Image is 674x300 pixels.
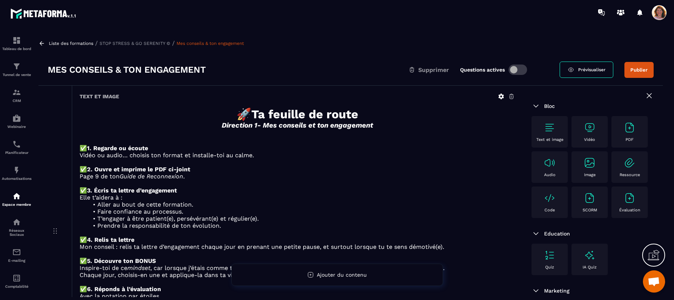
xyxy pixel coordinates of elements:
img: text-image no-wra [624,192,636,204]
a: Liste des formations [49,41,93,46]
img: formation [12,36,21,45]
a: schedulerschedulerPlanificateur [2,134,31,160]
img: text-image no-wra [584,192,596,204]
a: emailemailE-mailing [2,242,31,268]
p: PDF [626,137,634,142]
img: automations [12,114,21,123]
li: T’engager à être patient(e), persévérant(e) et régulier(e). [88,215,515,222]
li: Aller au bout de cette formation. [88,201,515,208]
strong: 2. Ouvre et imprime le PDF ci-joint [87,166,190,173]
a: formationformationTunnel de vente [2,56,31,82]
img: social-network [12,218,21,227]
strong: 3. Écris ta lettre d’engagement [87,187,177,194]
a: formationformationCRM [2,82,31,108]
p: Image [584,172,596,177]
img: automations [12,192,21,201]
p: Vidéo ou audio… choisis ton format et installe-toi au calme. [80,152,515,159]
h3: Mes conseils & ton engagement [48,64,206,76]
p: Réseaux Sociaux [2,228,31,237]
p: Code [544,208,555,212]
p: Vidéo [584,137,595,142]
p: ✅ [80,236,515,243]
img: automations [12,166,21,175]
p: SCORM [583,208,597,212]
strong: 4. Relis ta lettre [87,236,134,243]
p: Comptabilité [2,284,31,289]
img: arrow-down [532,102,540,111]
p: ✅ [80,166,515,173]
p: Planificateur [2,151,31,155]
img: scheduler [12,140,21,149]
img: text-image no-wra [544,122,556,133]
h1: 🚀 [80,107,515,121]
img: accountant [12,274,21,283]
p: ✅ [80,286,515,293]
p: ✅ [80,257,515,264]
p: CRM [2,99,31,103]
p: Chaque jour, choisis-en une et applique-la dans ta vie. [80,271,515,278]
img: arrow-down [532,286,540,295]
p: ✅ [80,145,515,152]
a: automationsautomationsEspace membre [2,186,31,212]
p: Audio [544,172,556,177]
img: text-image no-wra [584,157,596,169]
img: text-image no-wra [624,157,636,169]
strong: Ta feuille de route [251,107,358,121]
span: Marketing [544,288,570,294]
p: Elle t’aidera à : [80,194,515,201]
span: / [95,40,98,47]
label: Questions actives [460,67,505,73]
p: E-mailing [2,258,31,263]
span: Prévisualiser [578,67,606,72]
img: text-image no-wra [544,192,556,204]
li: Prendre la responsabilité de ton évolution. [88,222,515,229]
a: STOP STRESS & GO SERENITY © [100,41,170,46]
em: Guide de Reconnexion [120,173,183,180]
span: Bloc [544,103,555,109]
p: IA Quiz [583,265,597,270]
img: text-image no-wra [544,157,556,169]
a: automationsautomationsWebinaire [2,108,31,134]
a: Ouvrir le chat [643,270,665,293]
img: text-image no-wra [584,122,596,133]
img: formation [12,62,21,71]
img: text-image no-wra [544,249,556,261]
img: text-image [584,249,596,261]
strong: 6. Réponds à l’évaluation [87,286,161,293]
strong: 1. Regarde ou écoute [87,145,148,152]
p: Mon conseil : relis ta lettre d’engagement chaque jour en prenant une petite pause, et surtout lo... [80,243,515,250]
a: Prévisualiser [560,62,613,78]
p: Page 9 de ton . [80,173,515,180]
h6: Text et image [80,93,119,99]
p: Avec la notation par étoiles. [80,293,515,300]
a: formationformationTableau de bord [2,30,31,56]
span: Supprimer [418,66,449,73]
span: Ajouter du contenu [317,272,367,278]
strong: 5. Découvre ton BONUS [87,257,156,264]
img: text-image no-wra [624,122,636,133]
a: Mes conseils & ton engagement [177,41,244,46]
p: Text et image [536,137,563,142]
em: Direction 1- Mes conseils et ton engagement [222,121,373,129]
a: social-networksocial-networkRéseaux Sociaux [2,212,31,242]
img: logo [10,7,77,20]
a: automationsautomationsAutomatisations [2,160,31,186]
button: Publier [624,62,654,78]
a: accountantaccountantComptabilité [2,268,31,294]
p: ✅ [80,187,515,194]
p: Quiz [545,265,554,270]
p: Tableau de bord [2,47,31,51]
span: / [172,40,175,47]
p: Webinaire [2,125,31,129]
p: Espace membre [2,202,31,207]
p: Ressource [620,172,640,177]
li: Faire confiance au processus. [88,208,515,215]
p: Automatisations [2,177,31,181]
em: mindset [127,264,150,271]
img: formation [12,88,21,97]
p: Inspire-toi de ce , car lorsque j’étais comme toi, il m’a beaucoup aidée à intégrer une nouvelle ... [80,264,515,271]
img: email [12,248,21,257]
span: Education [544,231,570,237]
